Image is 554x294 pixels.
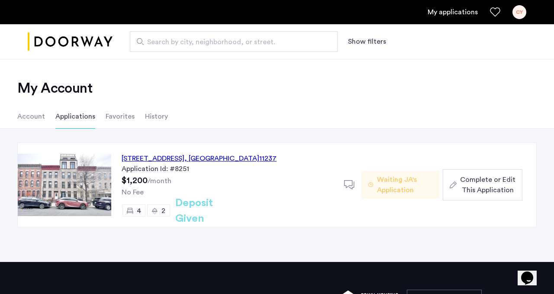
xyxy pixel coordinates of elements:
div: Application Id: #8251 [122,164,334,174]
h2: Deposit Given [175,195,244,226]
span: Waiting JA's Application [377,174,432,195]
span: Search by city, neighborhood, or street. [147,37,313,47]
img: Apartment photo [18,154,111,216]
div: CY [512,5,526,19]
span: $1,200 [122,176,148,185]
iframe: chat widget [518,259,545,285]
h2: My Account [17,80,537,97]
li: Account [17,104,45,129]
a: Favorites [490,7,500,17]
span: , [GEOGRAPHIC_DATA] [184,155,259,162]
span: 2 [161,207,165,214]
li: History [145,104,168,129]
img: logo [28,26,113,58]
a: My application [428,7,478,17]
li: Applications [55,104,95,129]
button: Show or hide filters [348,36,386,47]
span: 4 [137,207,141,214]
li: Favorites [106,104,135,129]
span: Complete or Edit This Application [460,174,515,195]
div: [STREET_ADDRESS] 11237 [122,153,277,164]
sub: /month [148,178,171,184]
a: Cazamio logo [28,26,113,58]
input: Apartment Search [130,31,338,52]
span: No Fee [122,189,144,196]
button: button [443,169,522,200]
